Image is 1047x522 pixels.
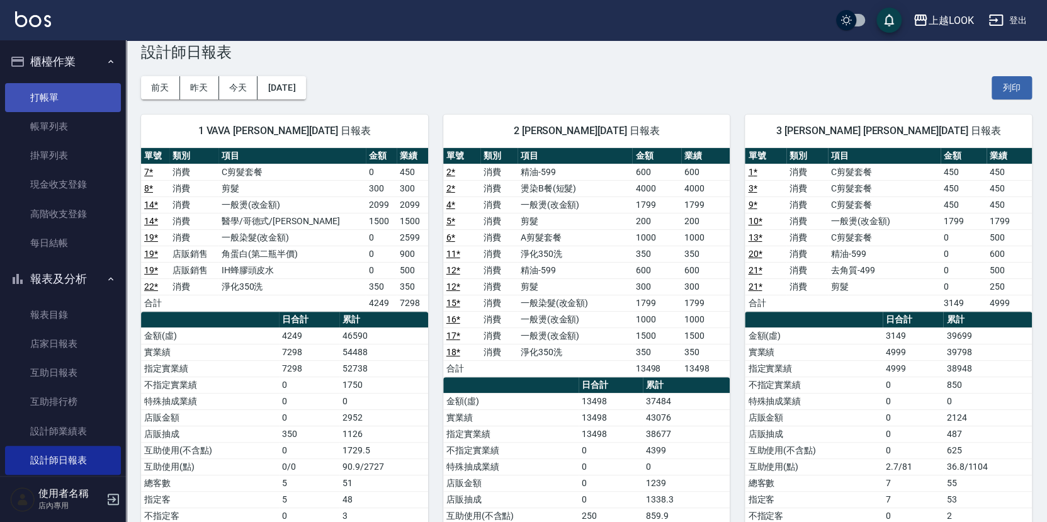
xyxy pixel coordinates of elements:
td: 55 [943,475,1032,491]
a: 店家日報表 [5,329,121,358]
td: 4000 [681,180,730,196]
td: C剪髮套餐 [828,164,941,180]
td: 一般染髮(改金額) [218,229,366,246]
a: 報表目錄 [5,300,121,329]
td: 0 [883,426,943,442]
td: 450 [397,164,427,180]
td: 店販金額 [443,475,579,491]
td: 店販金額 [745,409,883,426]
td: 店販抽成 [443,491,579,508]
td: 350 [279,426,339,442]
td: 1500 [681,327,730,344]
a: 設計師業績表 [5,417,121,446]
th: 金額 [941,148,986,164]
td: 5 [279,475,339,491]
td: 消費 [169,180,218,196]
td: 90.9/2727 [339,458,428,475]
td: 4000 [632,180,681,196]
td: 消費 [480,295,518,311]
td: 指定實業績 [745,360,883,377]
td: 消費 [480,180,518,196]
td: 300 [632,278,681,295]
td: 總客數 [141,475,279,491]
table: a dense table [745,148,1032,312]
td: 燙染B餐(短髮) [518,180,633,196]
td: 1000 [681,229,730,246]
button: 櫃檯作業 [5,45,121,78]
td: 39798 [943,344,1032,360]
button: 登出 [983,9,1032,32]
td: 450 [987,164,1032,180]
td: 350 [632,344,681,360]
a: 每日結帳 [5,229,121,258]
td: 消費 [480,164,518,180]
td: 500 [987,262,1032,278]
td: 一般燙(改金額) [518,311,633,327]
td: 1750 [339,377,428,393]
td: 13498 [579,393,643,409]
td: 4249 [366,295,397,311]
td: 39699 [943,327,1032,344]
td: 0 [941,229,986,246]
td: 合計 [745,295,786,311]
td: 消費 [480,278,518,295]
td: 角蛋白(第二瓶半價) [218,246,366,262]
td: 店販抽成 [745,426,883,442]
td: 不指定實業績 [745,377,883,393]
td: 250 [987,278,1032,295]
td: 消費 [480,246,518,262]
td: 淨化350洗 [518,246,633,262]
td: 54488 [339,344,428,360]
td: 消費 [169,196,218,213]
td: 0 [883,377,943,393]
td: 金額(虛) [443,393,579,409]
td: C剪髮套餐 [828,196,941,213]
td: 1799 [941,213,986,229]
td: 13498 [632,360,681,377]
td: 43076 [643,409,730,426]
td: 消費 [169,213,218,229]
td: 店販金額 [141,409,279,426]
td: 1000 [632,229,681,246]
td: 300 [681,278,730,295]
td: 0 [579,491,643,508]
td: 指定實業績 [141,360,279,377]
td: 金額(虛) [745,327,883,344]
table: a dense table [141,148,428,312]
th: 單號 [745,148,786,164]
td: 7298 [397,295,427,311]
th: 累計 [943,312,1032,328]
td: 350 [681,246,730,262]
td: 特殊抽成業績 [443,458,579,475]
button: save [876,8,902,33]
button: 今天 [219,76,258,99]
td: 1799 [632,295,681,311]
td: 實業績 [443,409,579,426]
img: Person [10,487,35,512]
th: 累計 [643,377,730,394]
td: 消費 [480,327,518,344]
th: 單號 [141,148,169,164]
td: 450 [941,196,986,213]
td: 一般燙(改金額) [518,196,633,213]
td: 1500 [366,213,397,229]
td: 2099 [366,196,397,213]
td: 消費 [480,196,518,213]
td: 互助使用(不含點) [745,442,883,458]
td: 互助使用(不含點) [141,442,279,458]
td: 剪髮 [518,278,633,295]
th: 累計 [339,312,428,328]
td: C剪髮套餐 [218,164,366,180]
td: 625 [943,442,1032,458]
td: 350 [681,344,730,360]
td: C剪髮套餐 [828,229,941,246]
th: 日合計 [579,377,643,394]
td: 1799 [681,196,730,213]
td: 36.8/1104 [943,458,1032,475]
td: 醫學/哥德式/[PERSON_NAME] [218,213,366,229]
td: 剪髮 [828,278,941,295]
td: 4399 [643,442,730,458]
td: 店販銷售 [169,246,218,262]
th: 金額 [366,148,397,164]
td: 37484 [643,393,730,409]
